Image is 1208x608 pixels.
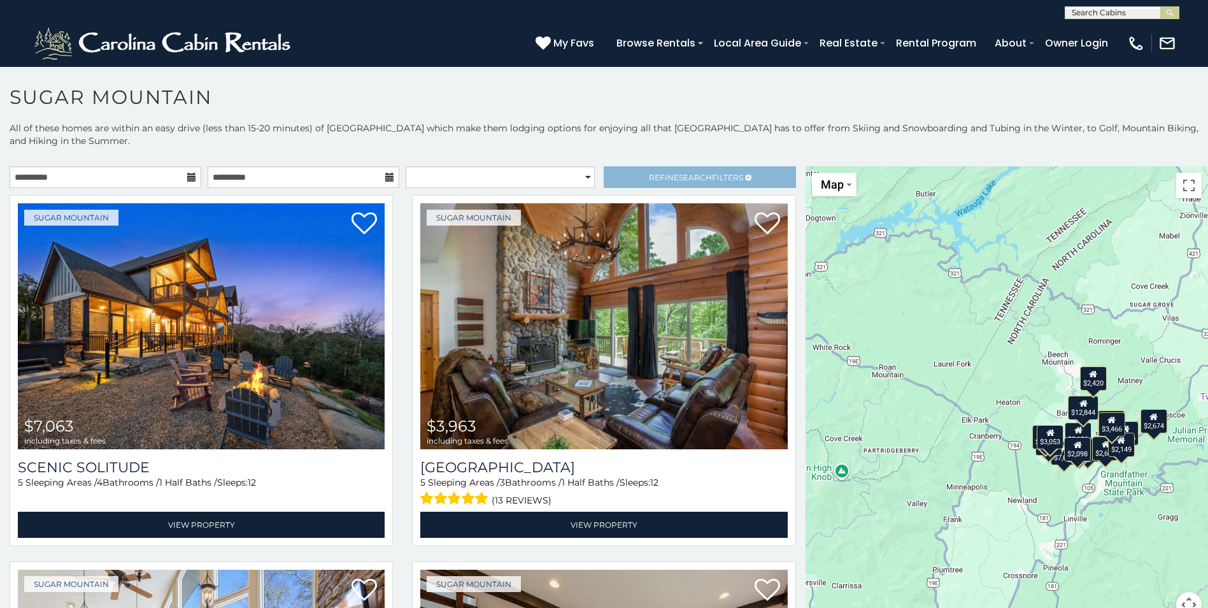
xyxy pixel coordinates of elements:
[24,576,118,592] a: Sugar Mountain
[18,512,385,538] a: View Property
[755,577,780,604] a: Add to favorites
[755,211,780,238] a: Add to favorites
[610,32,702,54] a: Browse Rentals
[813,32,884,54] a: Real Estate
[1127,34,1145,52] img: phone-regular-white.png
[420,203,787,449] a: Grouse Moor Lodge $3,963 including taxes & fees
[821,178,844,191] span: Map
[18,476,385,509] div: Sleeping Areas / Bathrooms / Sleeps:
[420,476,787,509] div: Sleeping Areas / Bathrooms / Sleeps:
[1098,412,1125,437] div: $3,466
[679,173,712,182] span: Search
[24,417,74,435] span: $7,063
[18,203,385,449] img: Scenic Solitude
[500,477,505,488] span: 3
[1065,423,1091,447] div: $2,191
[427,437,508,445] span: including taxes & fees
[18,203,385,449] a: Scenic Solitude $7,063 including taxes & fees
[427,210,521,226] a: Sugar Mountain
[24,437,106,445] span: including taxes & fees
[562,477,620,488] span: 1 Half Baths /
[1158,34,1176,52] img: mail-regular-white.png
[1068,396,1098,420] div: $12,844
[18,459,385,476] a: Scenic Solitude
[420,459,787,476] a: [GEOGRAPHIC_DATA]
[1112,421,1139,445] div: $2,086
[812,173,856,196] button: Change map style
[1108,433,1135,457] div: $2,149
[536,35,597,52] a: My Favs
[24,210,118,226] a: Sugar Mountain
[427,417,476,435] span: $3,963
[890,32,983,54] a: Rental Program
[97,477,103,488] span: 4
[707,32,807,54] a: Local Area Guide
[604,166,795,188] a: RefineSearchFilters
[18,477,23,488] span: 5
[32,24,296,62] img: White-1-2.png
[1037,425,1063,449] div: $3,053
[159,477,217,488] span: 1 Half Baths /
[1064,437,1091,461] div: $2,098
[1140,409,1167,433] div: $2,674
[1176,173,1202,198] button: Toggle fullscreen view
[427,576,521,592] a: Sugar Mountain
[248,477,256,488] span: 12
[553,35,594,51] span: My Favs
[352,211,377,238] a: Add to favorites
[988,32,1033,54] a: About
[649,173,743,182] span: Refine Filters
[1092,437,1119,461] div: $2,676
[650,477,658,488] span: 12
[1080,366,1107,391] div: $2,420
[1098,410,1125,435] div: $1,635
[420,203,787,449] img: Grouse Moor Lodge
[1039,32,1114,54] a: Owner Login
[420,459,787,476] h3: Grouse Moor Lodge
[352,577,377,604] a: Add to favorites
[492,492,551,509] span: (13 reviews)
[420,477,425,488] span: 5
[1032,425,1059,449] div: $3,902
[420,512,787,538] a: View Property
